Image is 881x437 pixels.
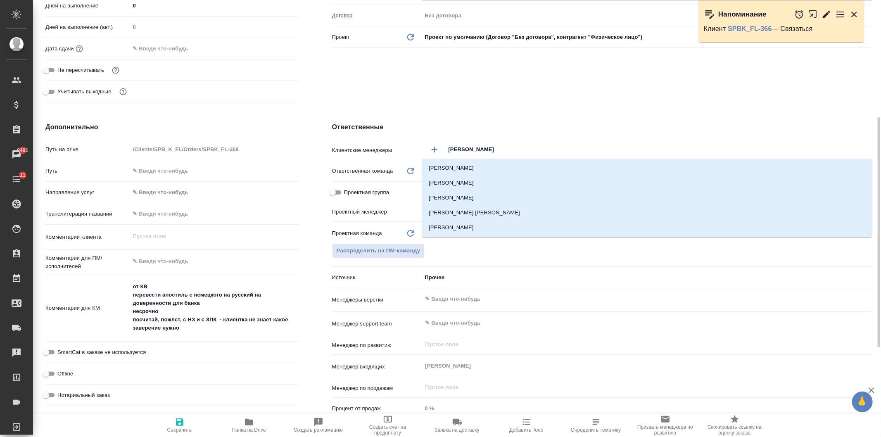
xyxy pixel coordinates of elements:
[332,404,422,413] p: Процент от продаж
[867,149,869,150] button: Close
[332,341,422,349] p: Менеджер по развитию
[422,271,872,285] div: Прочее
[130,208,299,220] input: ✎ Введи что-нибудь
[867,298,869,300] button: Open
[704,25,859,33] p: Клиент — Связаться
[422,402,872,414] input: Пустое поле
[45,233,130,241] p: Комментарии клиента
[422,205,872,220] li: [PERSON_NAME] [PERSON_NAME]
[705,424,765,436] span: Скопировать ссылку на оценку заказа
[133,188,289,197] div: ✎ Введи что-нибудь
[425,140,444,159] button: Добавить менеджера
[74,43,85,54] button: Если добавить услуги и заполнить их объемом, то дата рассчитается автоматически
[2,169,31,190] a: 11
[422,161,872,176] li: [PERSON_NAME]
[422,9,872,21] input: Пустое поле
[836,9,845,19] button: Перейти в todo
[425,382,853,392] input: Пустое поле
[855,393,869,411] span: 🙏
[353,414,423,437] button: Создать счет на предоплату
[130,143,299,155] input: Пустое поле
[509,427,543,433] span: Добавить Todo
[423,414,492,437] button: Заявка на доставку
[422,190,872,205] li: [PERSON_NAME]
[631,414,700,437] button: Призвать менеджера по развитию
[167,427,192,433] span: Сохранить
[636,424,695,436] span: Призвать менеджера по развитию
[425,318,842,328] input: ✎ Введи что-нибудь
[57,370,73,378] span: Offline
[45,167,130,175] p: Путь
[344,188,389,197] span: Проектная группа
[492,414,561,437] button: Добавить Todo
[425,294,842,304] input: ✎ Введи что-нибудь
[337,246,420,256] span: Распределить на ПМ-команду
[332,244,425,258] button: Распределить на ПМ-команду
[294,427,343,433] span: Создать рекламацию
[808,5,818,23] button: Открыть в новой вкладке
[45,23,130,31] p: Дней на выполнение (авт.)
[57,391,110,399] span: Нотариальный заказ
[57,66,104,74] span: Не пересчитывать
[571,427,621,433] span: Определить тематику
[561,414,631,437] button: Определить тематику
[718,10,767,19] p: Напоминание
[435,427,479,433] span: Заявка на доставку
[45,210,130,218] p: Транслитерация названий
[332,296,422,304] p: Менеджеры верстки
[57,88,112,96] span: Учитывать выходные
[448,145,842,154] input: ✎ Введи что-нибудь
[15,171,31,179] span: 11
[332,384,422,392] p: Менеджер по продажам
[45,254,130,271] p: Комментарии для ПМ/исполнителей
[57,348,146,356] span: SmartCat в заказе не используется
[332,229,382,237] p: Проектная команда
[130,43,202,55] input: ✎ Введи что-нибудь
[822,9,831,19] button: Редактировать
[130,185,299,199] div: ✎ Введи что-нибудь
[422,220,872,235] li: [PERSON_NAME]
[145,414,214,437] button: Сохранить
[425,339,853,349] input: Пустое поле
[130,280,299,335] textarea: от КВ перевести апостиль с немецкого на русский на доверенности для банка несрочно посчитай, пожл...
[45,145,130,154] p: Путь на drive
[728,25,772,32] a: SPBK_FL-366
[422,176,872,190] li: [PERSON_NAME]
[45,304,130,312] p: Комментарии для КМ
[332,146,422,154] p: Клиентские менеджеры
[45,2,130,10] p: Дней на выполнение
[794,9,804,19] button: Отложить
[130,21,299,33] input: Пустое поле
[849,9,859,19] button: Закрыть
[867,322,869,324] button: Open
[214,414,284,437] button: Папка на Drive
[45,122,299,132] h4: Дополнительно
[118,86,128,97] button: Выбери, если сб и вс нужно считать рабочими днями для выполнения заказа.
[852,392,873,412] button: 🙏
[358,424,418,436] span: Создать счет на предоплату
[332,12,422,20] p: Договор
[45,45,74,53] p: Дата сдачи
[332,33,350,41] p: Проект
[332,273,422,282] p: Источник
[130,165,299,177] input: ✎ Введи что-нибудь
[332,122,872,132] h4: Ответственные
[110,65,121,76] button: Включи, если не хочешь, чтобы указанная дата сдачи изменилась после переставления заказа в 'Подтв...
[332,363,422,371] p: Менеджер входящих
[2,144,31,165] a: 8491
[332,320,422,328] p: Менеджер support team
[700,414,769,437] button: Скопировать ссылку на оценку заказа
[422,30,872,44] div: Проект по умолчанию (Договор "Без договора", контрагент "Физическое лицо")
[12,146,33,154] span: 8491
[45,188,130,197] p: Направление услуг
[284,414,353,437] button: Создать рекламацию
[332,167,393,175] p: Ответственная команда
[232,427,266,433] span: Папка на Drive
[332,208,422,216] p: Проектный менеджер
